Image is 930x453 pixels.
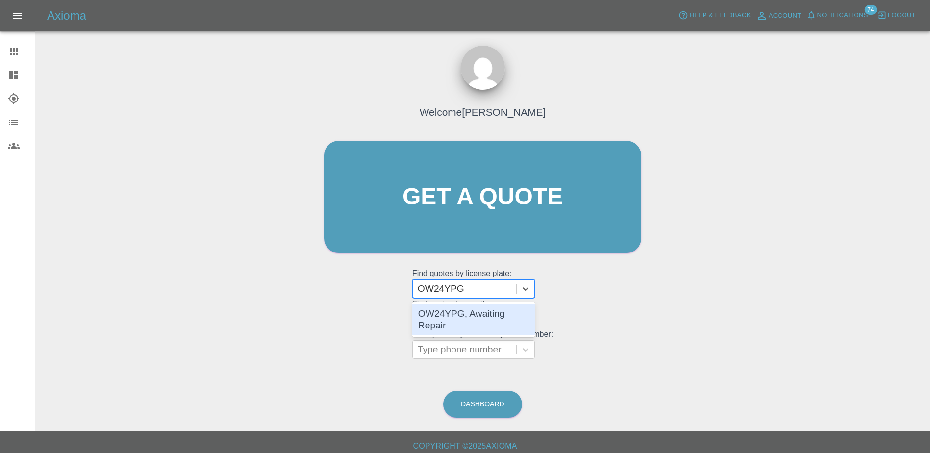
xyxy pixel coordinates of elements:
grid: Find quotes by license plate: [412,269,553,298]
h4: Welcome [PERSON_NAME] [420,104,546,120]
h6: Copyright © 2025 Axioma [8,439,922,453]
span: Logout [888,10,916,21]
button: Help & Feedback [676,8,753,23]
button: Open drawer [6,4,29,27]
h5: Axioma [47,8,86,24]
a: Get a quote [324,141,641,253]
span: Account [769,10,802,22]
grid: Find quotes by email: [412,300,553,328]
span: Notifications [817,10,868,21]
img: ... [461,46,505,90]
a: Account [754,8,804,24]
button: Logout [875,8,918,23]
grid: Find quotes by customer phone number: [412,330,553,359]
button: Notifications [804,8,871,23]
div: OW24YPG, Awaiting Repair [412,304,535,335]
a: Dashboard [443,391,522,418]
span: Help & Feedback [689,10,751,21]
span: 74 [864,5,877,15]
